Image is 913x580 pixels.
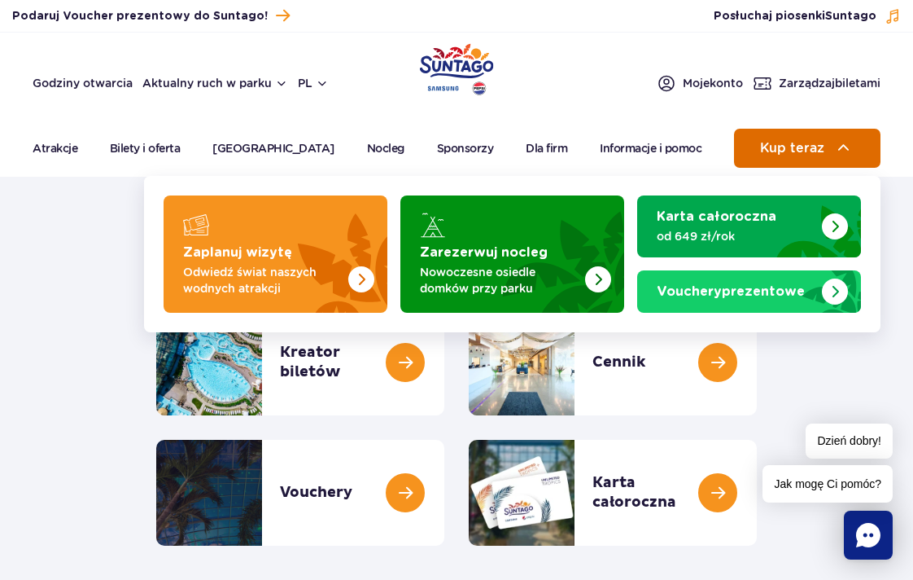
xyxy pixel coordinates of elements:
[420,41,494,93] a: Park of Poland
[637,196,861,257] a: Karta całoroczna
[657,285,722,298] span: Vouchery
[734,129,880,168] button: Kup teraz
[683,75,743,91] span: Moje konto
[164,196,387,313] a: Zaplanuj wizytę
[437,129,494,168] a: Sponsorzy
[825,11,876,22] span: Suntago
[183,246,292,259] strong: Zaplanuj wizytę
[714,8,901,24] button: Posłuchaj piosenkiSuntago
[400,196,624,313] a: Zarezerwuj nocleg
[183,264,342,297] p: Odwiedź świat naszych wodnych atrakcji
[657,285,805,298] strong: prezentowe
[212,129,334,168] a: [GEOGRAPHIC_DATA]
[298,75,329,91] button: pl
[367,129,404,168] a: Nocleg
[33,75,133,91] a: Godziny otwarcia
[33,129,77,168] a: Atrakcje
[657,73,743,93] a: Mojekonto
[110,129,181,168] a: Bilety i oferta
[420,264,579,297] p: Nowoczesne osiedle domków przy parku
[760,141,824,156] span: Kup teraz
[762,465,893,503] span: Jak mogę Ci pomóc?
[806,424,893,459] span: Dzień dobry!
[420,246,548,259] strong: Zarezerwuj nocleg
[12,5,290,27] a: Podaruj Voucher prezentowy do Suntago!
[600,129,701,168] a: Informacje i pomoc
[657,210,776,223] strong: Karta całoroczna
[12,8,268,24] span: Podaruj Voucher prezentowy do Suntago!
[753,73,880,93] a: Zarządzajbiletami
[142,77,288,90] button: Aktualny ruch w parku
[657,228,815,244] p: od 649 zł/rok
[714,8,876,24] span: Posłuchaj piosenki
[637,270,861,313] a: Vouchery prezentowe
[844,511,893,560] div: Chat
[779,75,880,91] span: Zarządzaj biletami
[526,129,567,168] a: Dla firm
